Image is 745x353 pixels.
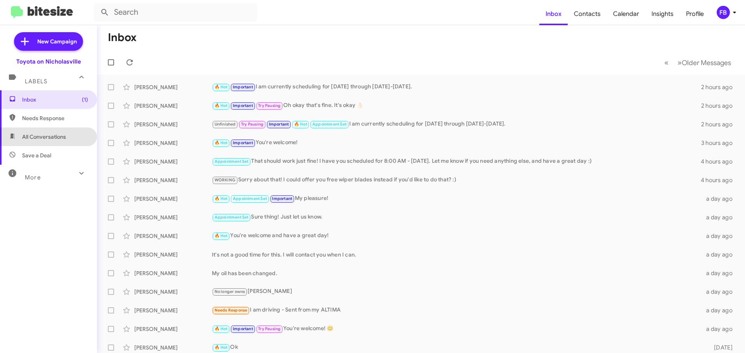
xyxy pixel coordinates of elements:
div: [PERSON_NAME] [134,307,212,314]
div: My oil has been changed. [212,269,702,277]
div: You're welcome and have a great day! [212,231,702,240]
div: [PERSON_NAME] [134,121,212,128]
div: 4 hours ago [701,176,739,184]
span: 🔥 Hot [215,345,228,350]
a: Contacts [568,3,607,25]
div: [PERSON_NAME] [134,232,212,240]
div: [DATE] [702,344,739,351]
span: 🔥 Hot [215,326,228,331]
span: 🔥 Hot [215,84,228,90]
a: Insights [645,3,680,25]
span: (1) [82,96,88,103]
div: You're welcome! 😊 [212,324,702,333]
div: a day ago [702,288,739,296]
div: [PERSON_NAME] [134,214,212,221]
span: 🔥 Hot [215,103,228,108]
div: Sorry about that! I could offer you free wiper blades instead if you'd like to do that? :) [212,176,701,184]
span: Appointment Set [215,159,249,164]
div: a day ago [702,214,739,221]
div: [PERSON_NAME] [134,195,212,203]
div: [PERSON_NAME] [134,176,212,184]
span: Inbox [22,96,88,103]
div: a day ago [702,251,739,258]
span: Save a Deal [22,152,51,159]
span: Try Pausing [241,122,263,127]
div: a day ago [702,232,739,240]
div: [PERSON_NAME] [134,83,212,91]
div: [PERSON_NAME] [212,287,702,296]
span: Appointment Set [233,196,267,201]
span: All Conversations [22,133,66,141]
span: Important [233,103,253,108]
span: 🔥 Hot [215,140,228,145]
span: Try Pausing [258,103,281,108]
div: I am driving - Sent from my ALTIMA [212,306,702,315]
div: Toyota on Nicholasville [16,58,81,65]
span: Needs Response [22,114,88,122]
div: That should work just fine! I have you scheduled for 8:00 AM - [DATE]. Let me know if you need an... [212,157,701,166]
div: I am currently scheduling for [DATE] through [DATE]-[DATE]. [212,83,701,91]
div: My pleasure! [212,194,702,203]
span: Important [233,326,253,331]
span: Unfinished [215,122,236,127]
div: 2 hours ago [701,121,739,128]
div: 2 hours ago [701,102,739,110]
h1: Inbox [108,31,137,44]
div: [PERSON_NAME] [134,325,212,333]
span: Try Pausing [258,326,281,331]
button: Next [673,55,736,71]
span: WORKING [215,177,236,183]
span: 🔥 Hot [215,233,228,238]
a: Profile [680,3,710,25]
div: [PERSON_NAME] [134,269,212,277]
div: a day ago [702,269,739,277]
div: I am currently scheduling for [DATE] through [DATE]-[DATE]. [212,120,701,129]
span: 🔥 Hot [294,122,307,127]
span: » [677,58,682,67]
span: No longer owns [215,289,245,294]
div: a day ago [702,195,739,203]
span: Labels [25,78,47,85]
div: 2 hours ago [701,83,739,91]
span: Appointment Set [215,215,249,220]
div: Sure thing! Just let us know. [212,213,702,222]
a: Calendar [607,3,645,25]
div: [PERSON_NAME] [134,139,212,147]
input: Search [94,3,257,22]
span: New Campaign [37,38,77,45]
button: FB [710,6,736,19]
div: It's not a good time for this. I will contact you when I can. [212,251,702,258]
span: Appointment Set [312,122,347,127]
button: Previous [660,55,673,71]
div: [PERSON_NAME] [134,158,212,165]
span: Important [269,122,289,127]
div: You're welcome! [212,138,701,147]
nav: Page navigation example [660,55,736,71]
span: More [25,174,41,181]
span: Older Messages [682,59,731,67]
a: New Campaign [14,32,83,51]
div: 3 hours ago [701,139,739,147]
span: 🔥 Hot [215,196,228,201]
div: Ok [212,343,702,352]
div: 4 hours ago [701,158,739,165]
div: [PERSON_NAME] [134,344,212,351]
span: « [664,58,669,67]
a: Inbox [539,3,568,25]
span: Important [233,84,253,90]
div: a day ago [702,307,739,314]
span: Important [233,140,253,145]
span: Needs Response [215,308,248,313]
div: Oh okay that's fine. It's okay 👌🏻 [212,101,701,110]
div: [PERSON_NAME] [134,102,212,110]
div: [PERSON_NAME] [134,251,212,258]
span: Important [272,196,292,201]
div: a day ago [702,325,739,333]
div: FB [717,6,730,19]
div: [PERSON_NAME] [134,288,212,296]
